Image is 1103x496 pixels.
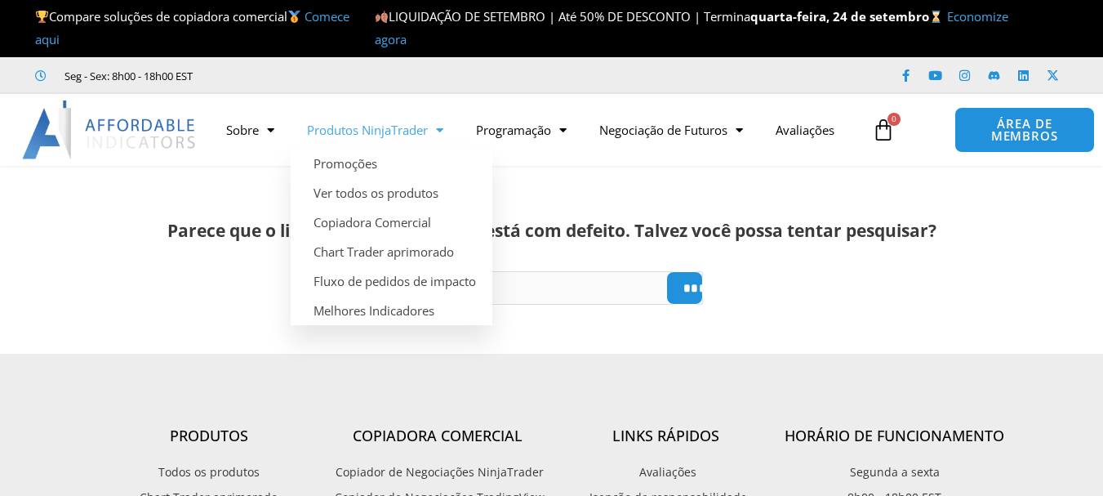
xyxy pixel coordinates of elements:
[95,462,323,483] a: Todos os produtos
[64,69,193,83] font: Seg - Sex: 8h00 - 18h00 EST
[216,68,460,84] iframe: Avaliações de clientes fornecidas pela Trustpilot
[170,426,248,445] font: Produtos
[210,111,291,149] a: Sobre
[323,462,552,483] a: Copiador de Negociações NinjaTrader
[158,464,260,480] font: Todos os produtos
[353,426,523,445] font: Copiadora Comercial
[35,8,349,47] a: Comece aqui
[291,178,492,208] a: Ver todos os produtos
[376,11,388,23] img: 🍂
[954,107,1095,153] a: ÁREA DE MEMBROS
[167,219,936,242] font: Parece que o link que aponta para cá está com defeito. Talvez você possa tentar pesquisar?
[389,8,750,25] font: LIQUIDAÇÃO DE SETEMBRO | Até 50% DE DESCONTO | Termina
[583,111,759,149] a: Negociação de Futuros
[991,115,1058,144] font: ÁREA DE MEMBROS
[314,155,377,172] font: Promoções
[291,111,460,149] a: Produtos NinjaTrader
[599,122,727,138] font: Negociação de Futuros
[892,113,896,124] font: 0
[314,244,454,260] font: Chart Trader aprimorado
[460,111,583,149] a: Programação
[552,462,781,483] a: Avaliações
[314,302,434,319] font: Melhores Indicadores
[291,266,492,296] a: Fluxo de pedidos de impacto
[314,273,476,289] font: Fluxo de pedidos de impacto
[850,464,940,480] font: Segunda a sexta
[291,149,492,178] a: Promoções
[288,11,300,23] img: 🥇
[759,111,851,149] a: Avaliações
[291,149,492,325] ul: Produtos NinjaTrader
[291,296,492,325] a: Melhores Indicadores
[307,122,428,138] font: Produtos NinjaTrader
[336,464,544,480] font: Copiador de Negociações NinjaTrader
[476,122,551,138] font: Programação
[776,122,834,138] font: Avaliações
[291,208,492,237] a: Copiadora Comercial
[291,237,492,266] a: Chart Trader aprimorado
[785,426,1004,445] font: Horário de funcionamento
[314,214,431,230] font: Copiadora Comercial
[847,106,919,154] a: 0
[36,11,48,23] img: 🏆
[375,8,1007,47] a: Economize agora
[750,8,929,25] font: quarta-feira, 24 de setembro
[314,185,438,201] font: Ver todos os produtos
[22,101,198,159] img: LogoAI | Indicadores Acessíveis – NinjaTrader
[930,11,942,23] img: ⌛
[210,111,861,149] nav: Menu
[612,426,719,445] font: Links rápidos
[226,122,259,138] font: Sobre
[639,464,696,480] font: Avaliações
[49,8,287,25] font: Compare soluções de copiadora comercial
